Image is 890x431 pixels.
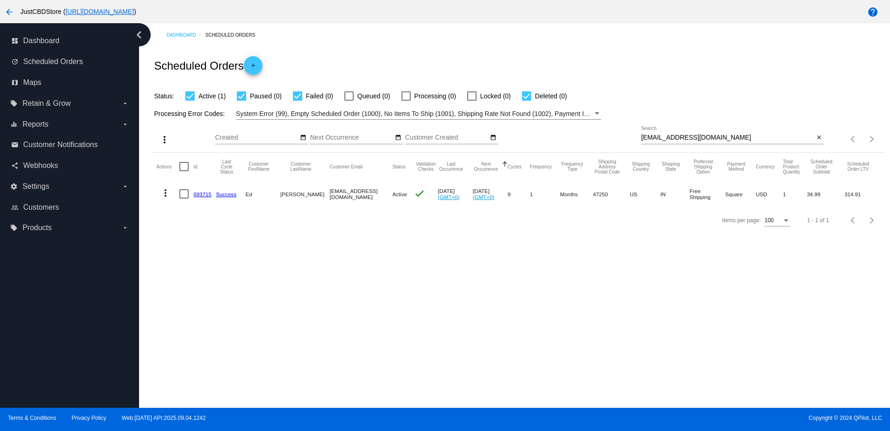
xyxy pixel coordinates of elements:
a: update Scheduled Orders [11,54,129,69]
span: Copyright © 2024 QPilot, LLC [453,415,882,421]
mat-header-cell: Validation Checks [414,153,438,180]
span: JustCBDStore ( ) [20,8,136,15]
h2: Scheduled Orders [154,56,262,75]
button: Change sorting for NextOccurrenceUtc [473,161,499,172]
span: Settings [22,182,49,191]
span: Products [22,224,51,232]
mat-cell: 9 [508,180,530,207]
button: Change sorting for PaymentMethod.Type [725,161,748,172]
mat-cell: [DATE] [438,180,473,207]
mat-cell: USD [756,180,783,207]
a: (GMT+0) [473,194,495,200]
mat-cell: US [630,180,661,207]
span: Active [393,191,407,197]
button: Change sorting for Cycles [508,164,521,169]
mat-cell: 314.91 [845,180,880,207]
button: Change sorting for LastOccurrenceUtc [438,161,464,172]
mat-cell: [DATE] [473,180,508,207]
button: Change sorting for LifetimeValue [845,161,872,172]
mat-header-cell: Actions [156,153,179,180]
span: Paused (0) [250,90,281,102]
i: arrow_drop_down [121,183,129,190]
button: Change sorting for FrequencyType [560,161,585,172]
mat-icon: help [867,6,878,18]
input: Created [215,134,299,142]
button: Change sorting for ShippingPostcode [593,159,621,174]
mat-cell: Free Shipping [690,180,725,207]
mat-icon: check [414,188,425,199]
input: Customer Created [405,134,489,142]
span: Processing (0) [414,90,456,102]
span: Maps [23,78,41,87]
a: dashboard Dashboard [11,33,129,48]
span: Queued (0) [357,90,390,102]
mat-cell: IN [660,180,689,207]
button: Previous page [844,130,863,148]
a: Terms & Conditions [8,415,56,421]
i: email [11,141,19,148]
button: Change sorting for ShippingCountry [630,161,652,172]
a: email Customer Notifications [11,137,129,152]
mat-icon: date_range [300,134,306,142]
i: equalizer [10,121,18,128]
button: Change sorting for Frequency [530,164,552,169]
div: Items per page: [722,217,761,224]
a: Web:[DATE] API:2025.09.04.1242 [122,415,206,421]
button: Change sorting for Subtotal [807,159,836,174]
mat-cell: [EMAIL_ADDRESS][DOMAIN_NAME] [330,180,392,207]
span: Webhooks [23,161,58,170]
mat-cell: 47250 [593,180,629,207]
button: Change sorting for ShippingState [660,161,681,172]
span: Active (1) [198,90,226,102]
mat-icon: arrow_back [4,6,15,18]
mat-icon: close [816,134,822,142]
span: 100 [764,217,774,224]
button: Clear [814,133,824,143]
span: Locked (0) [480,90,511,102]
mat-cell: Square [725,180,756,207]
span: Scheduled Orders [23,58,83,66]
button: Change sorting for PreferredShippingOption [690,159,717,174]
span: Reports [22,120,48,129]
a: Scheduled Orders [205,28,263,42]
i: people_outline [11,204,19,211]
i: local_offer [10,100,18,107]
button: Change sorting for LastProcessingCycleId [216,159,237,174]
button: Previous page [844,211,863,230]
mat-icon: date_range [490,134,496,142]
i: dashboard [11,37,19,45]
span: Customers [23,203,59,212]
a: [URL][DOMAIN_NAME] [65,8,134,15]
i: arrow_drop_down [121,100,129,107]
i: share [11,162,19,169]
a: Success [216,191,236,197]
span: Retain & Grow [22,99,70,108]
mat-cell: 1 [783,180,807,207]
button: Next page [863,130,881,148]
mat-icon: add [248,62,259,73]
button: Change sorting for CustomerFirstName [246,161,272,172]
span: Customer Notifications [23,141,98,149]
i: chevron_left [132,27,146,42]
mat-header-cell: Total Product Quantity [783,153,807,180]
input: Next Occurrence [310,134,394,142]
mat-icon: date_range [395,134,401,142]
i: arrow_drop_down [121,121,129,128]
a: people_outline Customers [11,200,129,215]
span: Status: [154,92,174,100]
button: Change sorting for Id [193,164,197,169]
span: Failed (0) [306,90,333,102]
i: local_offer [10,224,18,232]
i: update [11,58,19,65]
mat-cell: Months [560,180,593,207]
input: Search [641,134,814,142]
button: Change sorting for CustomerEmail [330,164,362,169]
mat-cell: [PERSON_NAME] [280,180,330,207]
mat-icon: more_vert [159,134,170,145]
mat-cell: 34.99 [807,180,845,207]
i: map [11,79,19,86]
div: 1 - 1 of 1 [807,217,829,224]
a: (GMT+0) [438,194,460,200]
i: arrow_drop_down [121,224,129,232]
mat-cell: Ed [246,180,280,207]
